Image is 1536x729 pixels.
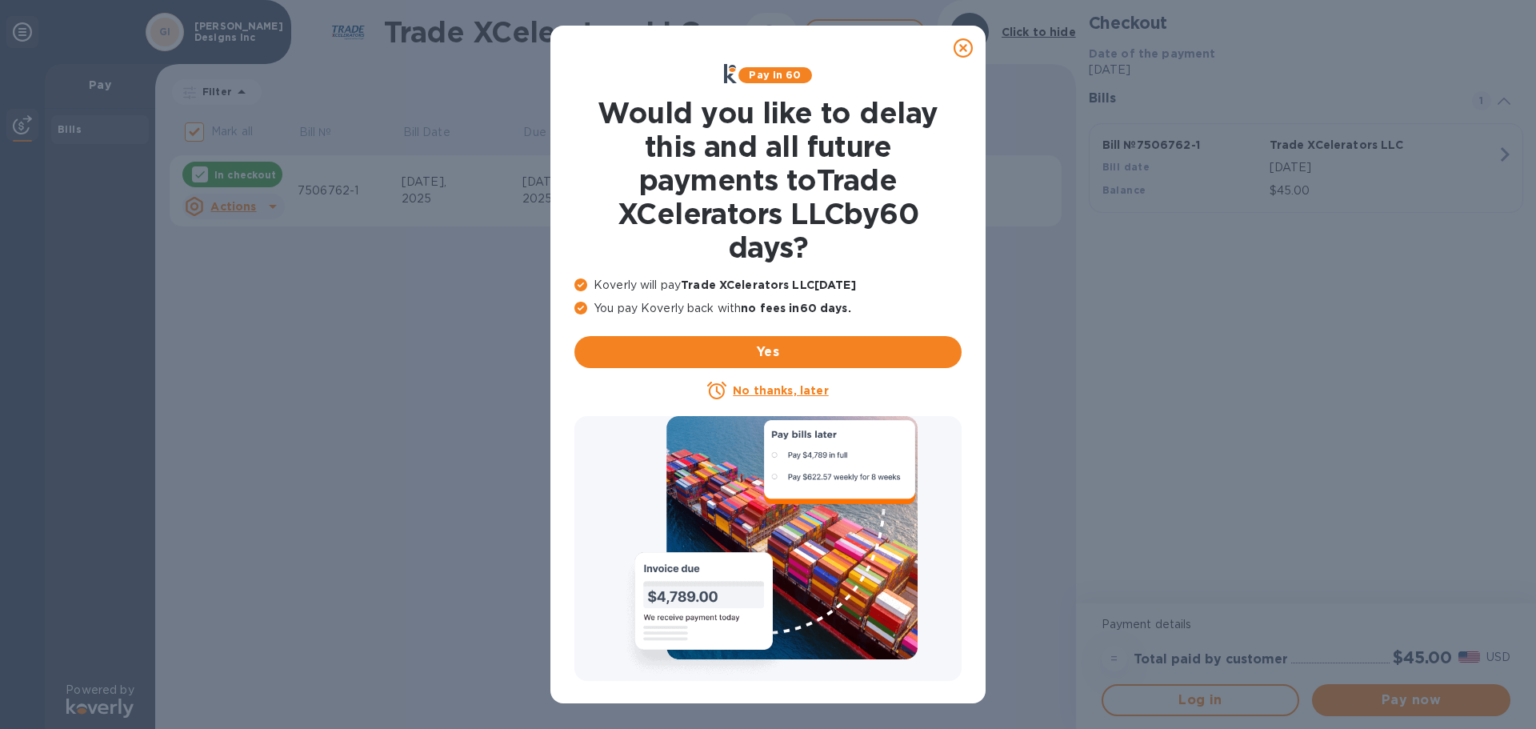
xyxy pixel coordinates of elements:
[749,69,801,81] b: Pay in 60
[681,278,856,291] b: Trade XCelerators LLC [DATE]
[574,336,962,368] button: Yes
[733,384,828,397] u: No thanks, later
[574,300,962,317] p: You pay Koverly back with
[587,342,949,362] span: Yes
[574,277,962,294] p: Koverly will pay
[574,96,962,264] h1: Would you like to delay this and all future payments to Trade XCelerators LLC by 60 days ?
[741,302,850,314] b: no fees in 60 days .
